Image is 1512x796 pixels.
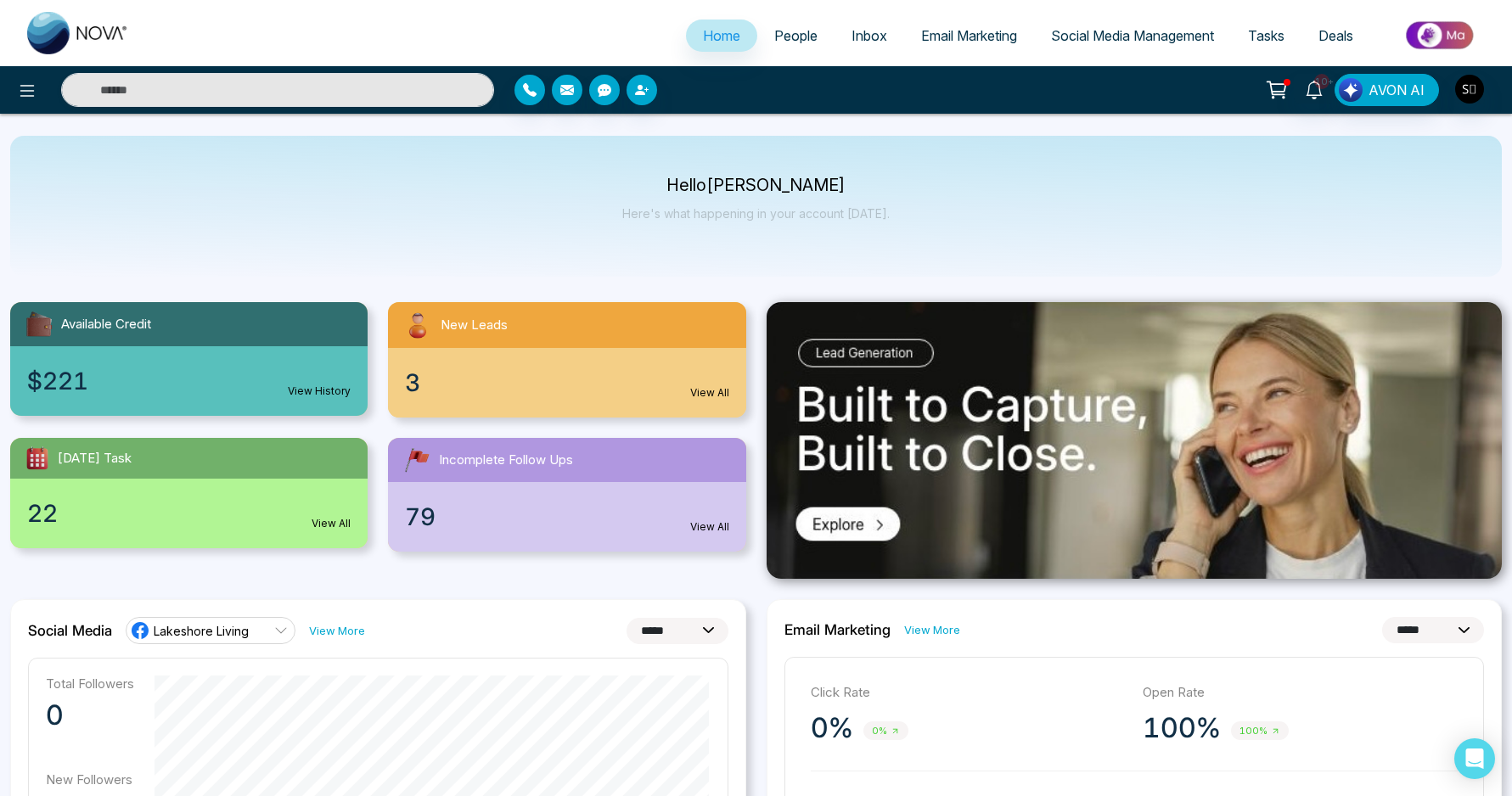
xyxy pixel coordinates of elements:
[690,519,729,535] a: View All
[1143,711,1221,745] p: 100%
[1231,20,1301,52] a: Tasks
[439,451,573,470] span: Incomplete Follow Ups
[1034,20,1231,52] a: Social Media Management
[622,206,890,221] p: Here's what happening in your account [DATE].
[405,499,436,535] span: 79
[58,449,132,468] span: [DATE] Task
[61,315,151,334] span: Available Credit
[441,316,508,335] span: New Leads
[27,12,129,54] img: Nova CRM Logo
[402,309,434,341] img: newLeads.svg
[1231,721,1289,741] span: 100%
[1335,74,1439,106] button: AVON AI
[1294,74,1335,104] a: 10+
[904,20,1034,52] a: Email Marketing
[1248,27,1284,44] span: Tasks
[28,622,112,639] h2: Social Media
[1301,20,1370,52] a: Deals
[686,20,757,52] a: Home
[767,302,1503,579] img: .
[27,496,58,531] span: 22
[690,385,729,401] a: View All
[46,771,134,788] p: New Followers
[774,27,818,44] span: People
[1318,27,1353,44] span: Deals
[863,721,908,741] span: 0%
[703,27,740,44] span: Home
[1369,80,1425,100] span: AVON AI
[309,623,365,639] a: View More
[46,675,134,692] p: Total Followers
[1143,683,1458,703] p: Open Rate
[24,445,51,472] img: todayTask.svg
[835,20,904,52] a: Inbox
[811,711,853,745] p: 0%
[811,683,1126,703] p: Click Rate
[46,698,134,732] p: 0
[154,623,249,639] span: Lakeshore Living
[784,621,891,638] h2: Email Marketing
[27,363,88,399] span: $221
[1455,75,1484,104] img: User Avatar
[1454,738,1495,779] div: Open Intercom Messenger
[852,27,887,44] span: Inbox
[378,438,756,552] a: Incomplete Follow Ups79View All
[622,178,890,193] p: Hello [PERSON_NAME]
[312,516,351,531] a: View All
[1314,74,1329,89] span: 10+
[904,622,960,638] a: View More
[288,384,351,399] a: View History
[757,20,835,52] a: People
[1379,16,1502,54] img: Market-place.gif
[405,365,420,401] span: 3
[1051,27,1214,44] span: Social Media Management
[378,302,756,418] a: New Leads3View All
[24,309,54,339] img: availableCredit.svg
[402,445,432,475] img: followUps.svg
[1339,78,1363,102] img: Lead Flow
[921,27,1017,44] span: Email Marketing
